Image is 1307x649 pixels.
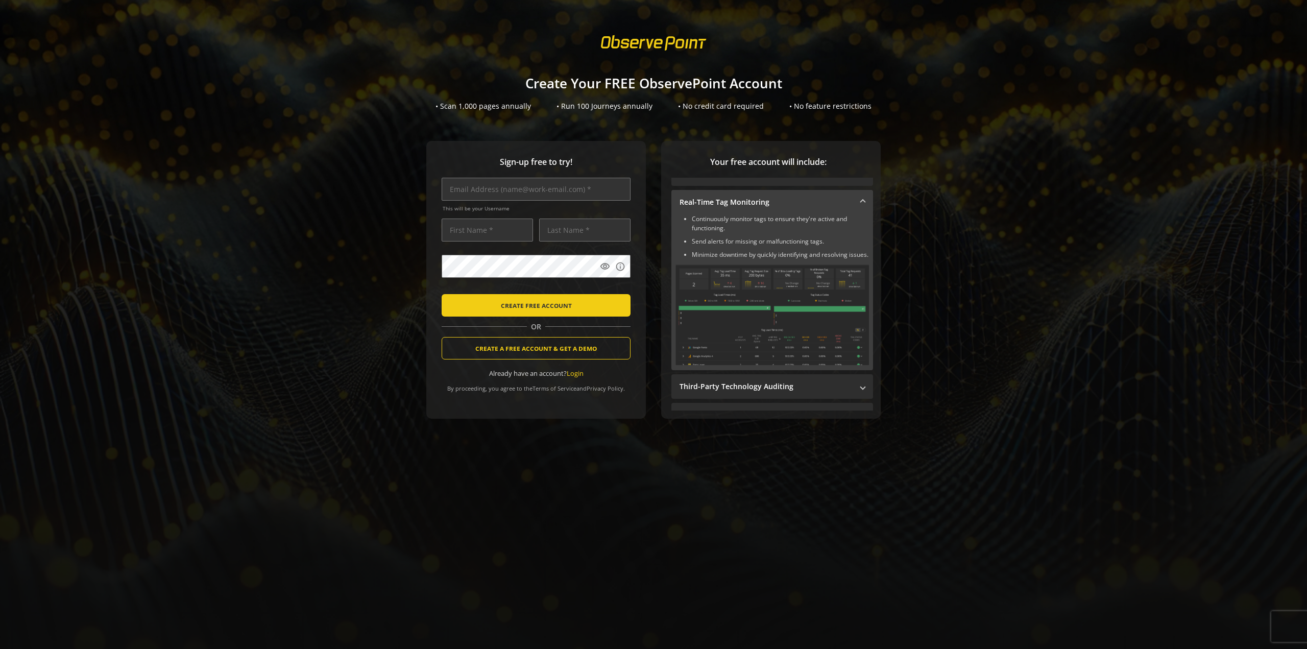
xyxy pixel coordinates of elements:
div: By proceeding, you agree to the and . [442,378,631,392]
div: • No credit card required [678,101,764,111]
li: Minimize downtime by quickly identifying and resolving issues. [692,250,869,259]
div: • No feature restrictions [789,101,872,111]
div: • Scan 1,000 pages annually [435,101,531,111]
img: Real-Time Tag Monitoring [675,265,869,365]
div: • Run 100 Journeys annually [556,101,652,111]
button: CREATE FREE ACCOUNT [442,294,631,317]
div: Real-Time Tag Monitoring [671,214,873,370]
button: CREATE A FREE ACCOUNT & GET A DEMO [442,337,631,359]
span: This will be your Username [443,205,631,212]
mat-panel-title: Real-Time Tag Monitoring [680,197,853,207]
div: Already have an account? [442,369,631,378]
a: Privacy Policy [587,384,623,392]
a: Terms of Service [533,384,576,392]
span: Sign-up free to try! [442,156,631,168]
span: CREATE FREE ACCOUNT [501,296,572,315]
span: Your free account will include: [671,156,865,168]
mat-expansion-panel-header: Global Site Auditing [671,403,873,427]
mat-expansion-panel-header: Third-Party Technology Auditing [671,374,873,399]
li: Continuously monitor tags to ensure they're active and functioning. [692,214,869,233]
span: OR [527,322,545,332]
li: Send alerts for missing or malfunctioning tags. [692,237,869,246]
a: Login [567,369,584,378]
mat-expansion-panel-header: Real-Time Tag Monitoring [671,190,873,214]
input: Email Address (name@work-email.com) * [442,178,631,201]
input: First Name * [442,219,533,242]
mat-panel-title: Global Site Auditing [680,410,853,420]
span: CREATE A FREE ACCOUNT & GET A DEMO [475,339,597,357]
mat-panel-title: Third-Party Technology Auditing [680,381,853,392]
input: Last Name * [539,219,631,242]
mat-icon: visibility [600,261,610,272]
mat-icon: info [615,261,625,272]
